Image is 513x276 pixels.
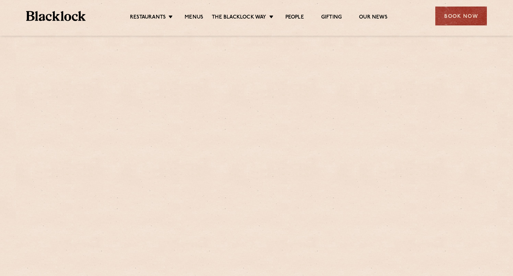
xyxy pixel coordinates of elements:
[285,14,304,22] a: People
[212,14,266,22] a: The Blacklock Way
[26,11,86,21] img: BL_Textured_Logo-footer-cropped.svg
[185,14,203,22] a: Menus
[359,14,388,22] a: Our News
[321,14,342,22] a: Gifting
[130,14,166,22] a: Restaurants
[435,7,487,25] div: Book Now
